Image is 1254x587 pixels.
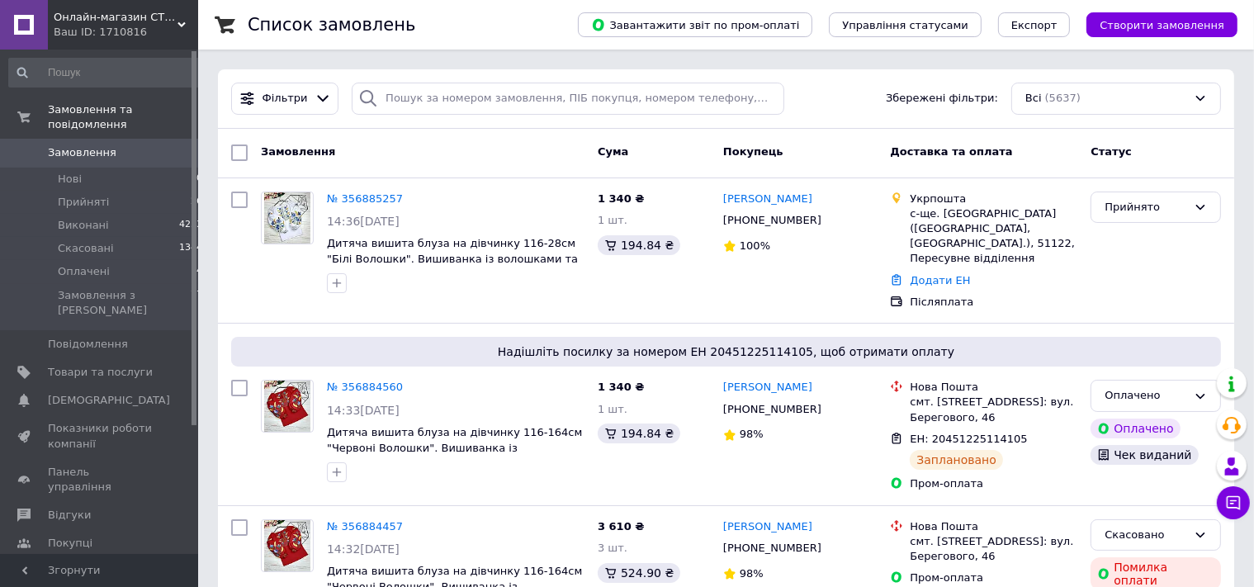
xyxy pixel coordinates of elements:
button: Управління статусами [829,12,982,37]
a: [PERSON_NAME] [723,519,812,535]
div: Заплановано [910,450,1003,470]
div: 524.90 ₴ [598,563,680,583]
span: Експорт [1011,19,1058,31]
span: 26 [191,195,202,210]
div: Чек виданий [1091,445,1198,465]
button: Створити замовлення [1086,12,1237,37]
span: 1 шт. [598,403,627,415]
a: № 356884560 [327,381,403,393]
div: смт. [STREET_ADDRESS]: вул. Берегового, 46 [910,395,1077,424]
span: 14:32[DATE] [327,542,400,556]
span: Відгуки [48,508,91,523]
span: Скасовані [58,241,114,256]
span: Нові [58,172,82,187]
a: Додати ЕН [910,274,970,286]
span: Збережені фільтри: [886,91,998,107]
span: Завантажити звіт по пром-оплаті [591,17,799,32]
span: 3 610 ₴ [598,520,644,533]
span: (5637) [1045,92,1081,104]
span: Фільтри [263,91,308,107]
h1: Список замовлень [248,15,415,35]
div: Прийнято [1105,199,1187,216]
a: № 356884457 [327,520,403,533]
span: 14:33[DATE] [327,404,400,417]
span: ЕН: 20451225114105 [910,433,1027,445]
span: 14:36[DATE] [327,215,400,228]
span: Замовлення з [PERSON_NAME] [58,288,191,318]
a: [PERSON_NAME] [723,380,812,395]
button: Завантажити звіт по пром-оплаті [578,12,812,37]
div: Укрпошта [910,192,1077,206]
img: Фото товару [264,192,310,244]
div: Нова Пошта [910,380,1077,395]
span: 14 [191,264,202,279]
span: 1 шт. [598,214,627,226]
span: Виконані [58,218,109,233]
div: Пром-оплата [910,476,1077,491]
span: Створити замовлення [1100,19,1224,31]
a: Фото товару [261,380,314,433]
div: Оплачено [1105,387,1187,405]
span: Доставка та оплата [890,145,1012,158]
div: Післяплата [910,295,1077,310]
span: Панель управління [48,465,153,495]
a: № 356885257 [327,192,403,205]
span: Покупець [723,145,783,158]
span: [DEMOGRAPHIC_DATA] [48,393,170,408]
span: Надішліть посилку за номером ЕН 20451225114105, щоб отримати оплату [238,343,1214,360]
span: Покупці [48,536,92,551]
span: Замовлення [48,145,116,160]
a: Дитяча вишита блуза на дівчинку 116-164см "Червоні Волошки". Вишиванка із волошками та колосками 122 [327,426,582,469]
a: Фото товару [261,519,314,572]
input: Пошук [8,58,204,88]
span: 1344 [179,241,202,256]
span: 77 [191,288,202,318]
span: Статус [1091,145,1132,158]
div: [PHONE_NUMBER] [720,537,825,559]
div: Ваш ID: 1710816 [54,25,198,40]
span: Всі [1025,91,1042,107]
span: Оплачені [58,264,110,279]
span: 0 [196,172,202,187]
span: Замовлення [261,145,335,158]
div: Пром-оплата [910,570,1077,585]
span: Онлайн-магазин СТИЛЬ та ЗДОРОВ'Я [54,10,177,25]
button: Чат з покупцем [1217,486,1250,519]
a: Фото товару [261,192,314,244]
a: Дитяча вишита блуза на дівчинку 116-28см "Білі Волошки". Вишиванка із волошками та колосками 128 [327,237,578,280]
div: 194.84 ₴ [598,424,680,443]
span: 98% [740,428,764,440]
div: 194.84 ₴ [598,235,680,255]
span: 100% [740,239,770,252]
span: Товари та послуги [48,365,153,380]
input: Пошук за номером замовлення, ПІБ покупця, номером телефону, Email, номером накладної [352,83,784,115]
button: Експорт [998,12,1071,37]
span: 4253 [179,218,202,233]
span: 1 340 ₴ [598,192,644,205]
div: [PHONE_NUMBER] [720,210,825,231]
img: Фото товару [264,381,310,432]
span: Управління статусами [842,19,968,31]
span: Замовлення та повідомлення [48,102,198,132]
span: Cума [598,145,628,158]
div: смт. [STREET_ADDRESS]: вул. Берегового, 46 [910,534,1077,564]
span: 3 шт. [598,542,627,554]
a: Створити замовлення [1070,18,1237,31]
div: с-ще. [GEOGRAPHIC_DATA] ([GEOGRAPHIC_DATA], [GEOGRAPHIC_DATA].), 51122, Пересувне відділення [910,206,1077,267]
span: Показники роботи компанії [48,421,153,451]
div: [PHONE_NUMBER] [720,399,825,420]
span: 98% [740,567,764,580]
a: [PERSON_NAME] [723,192,812,207]
div: Нова Пошта [910,519,1077,534]
div: Оплачено [1091,419,1180,438]
div: Скасовано [1105,527,1187,544]
span: 1 340 ₴ [598,381,644,393]
span: Повідомлення [48,337,128,352]
img: Фото товару [264,520,310,571]
span: Прийняті [58,195,109,210]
